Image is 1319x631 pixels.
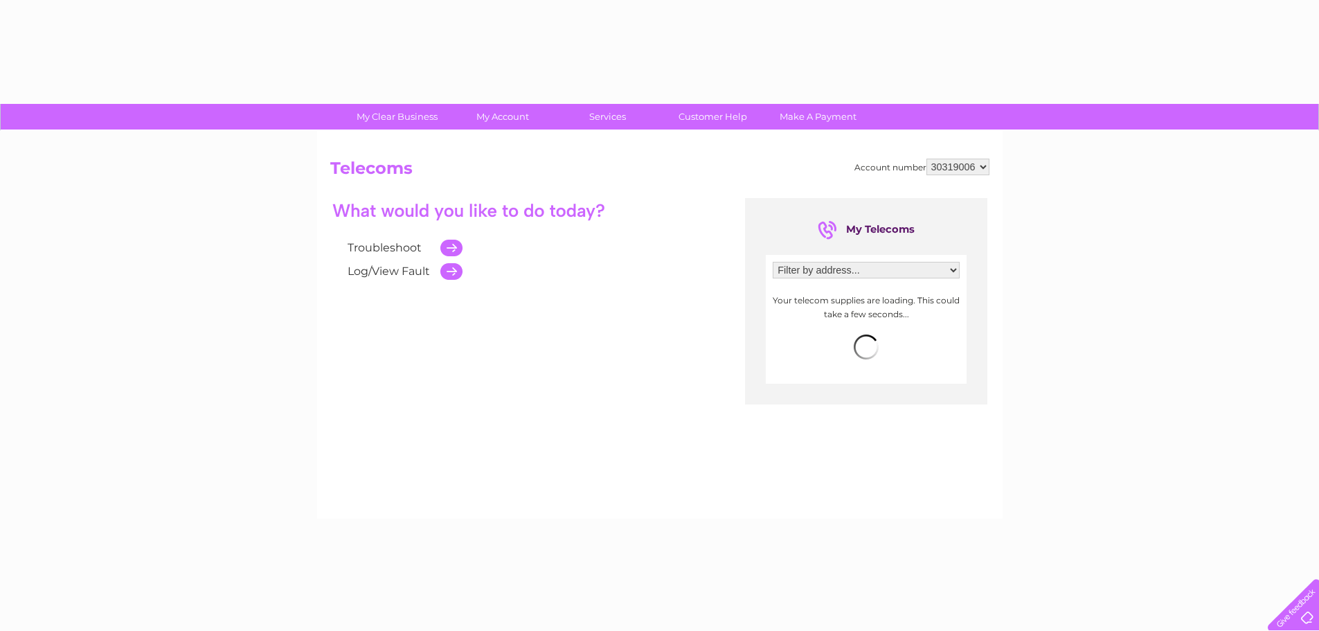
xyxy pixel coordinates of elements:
h2: Telecoms [330,159,989,185]
a: Log/View Fault [348,265,430,278]
div: Account number [854,159,989,175]
p: Your telecom supplies are loading. This could take a few seconds... [773,294,960,320]
a: My Account [445,104,559,130]
img: loading [854,335,879,359]
div: My Telecoms [818,219,915,241]
a: My Clear Business [340,104,454,130]
a: Make A Payment [761,104,875,130]
a: Troubleshoot [348,241,422,254]
a: Services [550,104,665,130]
a: Customer Help [656,104,770,130]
